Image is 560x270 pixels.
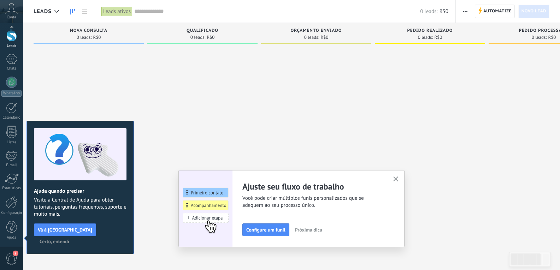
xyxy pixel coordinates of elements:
div: Leads ativos [101,6,132,17]
a: Leads [66,5,78,18]
span: Nova consulta [70,28,107,33]
span: Visite a Central de Ajuda para obter tutoriais, perguntas frequentes, suporte e muito mais. [34,197,126,218]
span: Configure um funil [246,227,285,232]
span: Novo lead [521,5,546,18]
span: 0 leads: [77,35,92,40]
a: Lista [78,5,90,18]
span: R$0 [548,35,556,40]
button: Próxima dica [292,224,325,235]
span: Qualificado [187,28,218,33]
button: Certo, entendi [36,236,72,247]
div: Orçamento enviado [265,28,368,34]
span: Vá à [GEOGRAPHIC_DATA] [38,227,92,232]
span: Pedido realizado [407,28,453,33]
div: Qualificado [151,28,254,34]
div: Configurações [1,211,22,215]
span: R$0 [207,35,214,40]
div: Ajuda [1,235,22,240]
a: Novo lead [518,5,549,18]
div: Chats [1,66,22,71]
div: WhatsApp [1,90,22,97]
div: Leads [1,44,22,48]
div: Nova consulta [37,28,140,34]
div: E-mail [1,163,22,168]
span: R$0 [93,35,101,40]
button: Vá à [GEOGRAPHIC_DATA] [34,223,96,236]
div: Calendário [1,115,22,120]
span: 0 leads: [304,35,319,40]
h2: Ajuste seu fluxo de trabalho [242,181,384,192]
span: Certo, entendi [40,239,69,244]
span: Leads [34,8,52,15]
a: Automatize [475,5,515,18]
span: Próxima dica [295,227,322,232]
span: 0 leads: [190,35,206,40]
div: Listas [1,140,22,145]
button: Mais [460,5,470,18]
span: R$0 [320,35,328,40]
span: Você pode criar múltiplos funis personalizados que se adequem ao seu processo único. [242,195,384,209]
button: Configure um funil [242,223,289,236]
h2: Ajuda quando precisar [34,188,126,194]
span: 0 leads: [420,8,437,15]
span: R$0 [440,8,448,15]
span: Automatize [483,5,512,18]
span: Conta [7,15,16,20]
span: 2 [13,251,18,256]
span: 0 leads: [418,35,433,40]
div: Pedido realizado [378,28,482,34]
span: R$0 [434,35,442,40]
span: Orçamento enviado [290,28,342,33]
span: 0 leads: [532,35,547,40]
div: Estatísticas [1,186,22,191]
